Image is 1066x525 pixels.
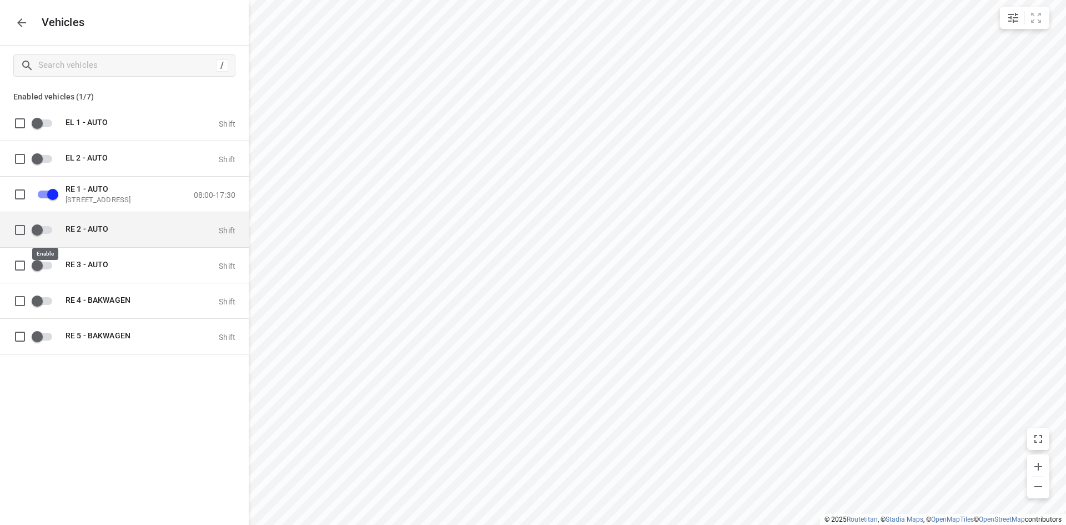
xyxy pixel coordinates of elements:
[31,183,59,204] span: Disable
[31,326,59,347] span: Enable
[847,516,878,523] a: Routetitan
[66,117,108,126] span: EL 1 - AUTO
[31,112,59,133] span: Enable
[219,261,235,270] p: Shift
[33,16,85,29] p: Vehicles
[66,295,130,304] span: RE 4 - BAKWAGEN
[219,332,235,341] p: Shift
[31,290,59,311] span: Enable
[219,297,235,306] p: Shift
[38,57,216,74] input: Search vehicles
[66,153,108,162] span: EL 2 - AUTO
[66,195,177,204] p: [STREET_ADDRESS]
[1002,7,1024,29] button: Map settings
[194,190,235,199] p: 08:00-17:30
[931,516,974,523] a: OpenMapTiles
[31,148,59,169] span: Enable
[1000,7,1049,29] div: small contained button group
[216,59,228,72] div: /
[219,119,235,128] p: Shift
[66,184,108,193] span: RE 1 - AUTO
[66,224,108,233] span: RE 2 - AUTO
[66,259,108,268] span: RE 3 - AUTO
[886,516,923,523] a: Stadia Maps
[219,226,235,234] p: Shift
[66,331,130,339] span: RE 5 - BAKWAGEN
[979,516,1025,523] a: OpenStreetMap
[31,254,59,276] span: Enable
[824,516,1062,523] li: © 2025 , © , © © contributors
[219,154,235,163] p: Shift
